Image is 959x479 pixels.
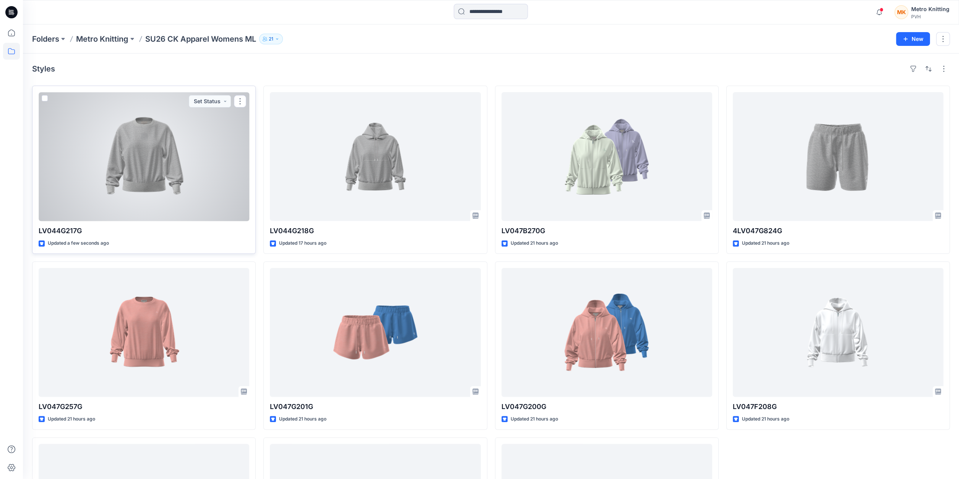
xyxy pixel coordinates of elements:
p: 21 [269,35,273,43]
div: Metro Knitting [911,5,949,14]
a: LV044G218G [270,92,480,221]
a: LV047F208G [733,268,943,397]
a: 4LV047G824G [733,92,943,221]
button: New [896,32,930,46]
div: PVH [911,14,949,19]
a: LV047G201G [270,268,480,397]
a: Folders [32,34,59,44]
p: Updated 17 hours ago [279,239,326,247]
p: 4LV047G824G [733,226,943,236]
p: SU26 CK Apparel Womens ML [145,34,256,44]
a: LV047B270G [501,92,712,221]
p: Updated 21 hours ago [742,239,789,247]
p: LV044G218G [270,226,480,236]
p: LV044G217G [39,226,249,236]
p: LV047G257G [39,401,249,412]
a: LV044G217G [39,92,249,221]
a: LV047G257G [39,268,249,397]
p: Updated 21 hours ago [511,239,558,247]
button: 21 [259,34,283,44]
a: Metro Knitting [76,34,128,44]
p: Updated 21 hours ago [511,415,558,423]
div: MK [894,5,908,19]
p: Updated 21 hours ago [279,415,326,423]
p: Updated 21 hours ago [48,415,95,423]
a: LV047G200G [501,268,712,397]
p: Updated a few seconds ago [48,239,109,247]
h4: Styles [32,64,55,73]
p: LV047G201G [270,401,480,412]
p: LV047F208G [733,401,943,412]
p: LV047G200G [501,401,712,412]
p: Updated 21 hours ago [742,415,789,423]
p: LV047B270G [501,226,712,236]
